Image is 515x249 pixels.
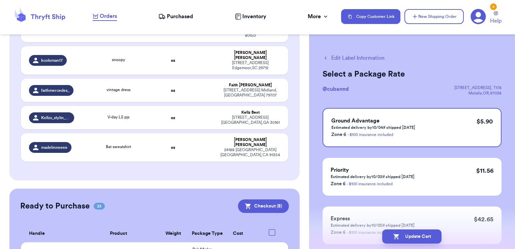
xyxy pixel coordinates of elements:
[341,9,400,24] button: Copy Customer Link
[106,145,131,149] span: Bat sweatshirt
[107,88,130,92] span: vintage dress
[331,182,345,186] span: Zone 6
[220,50,280,60] div: [PERSON_NAME] [PERSON_NAME]
[171,116,175,120] strong: oz
[331,125,415,130] p: Estimated delivery by 10/04 if shipped [DATE]
[235,12,266,21] a: Inventory
[41,58,63,63] span: kcoleman17
[477,117,493,126] p: $ 5.90
[220,115,280,125] div: [STREET_ADDRESS] [GEOGRAPHIC_DATA] , GA 30161
[171,145,175,149] strong: oz
[171,88,175,92] strong: oz
[220,110,280,115] div: Kellz Best
[220,147,280,158] div: 24188 [GEOGRAPHIC_DATA] [GEOGRAPHIC_DATA] , CA 91354
[94,203,105,210] span: 23
[242,12,266,21] span: Inventory
[167,12,193,21] span: Purchased
[323,86,349,92] span: @ cubannd
[331,216,350,221] span: Express
[323,69,502,80] h2: Select a Package Rate
[216,225,260,242] th: Cost
[220,60,280,71] div: [STREET_ADDRESS] Edgemoor , SC 29712
[331,118,380,123] span: Ground Advantage
[476,166,493,175] p: $ 11.56
[331,167,349,173] span: Priority
[220,83,280,88] div: Faith [PERSON_NAME]
[347,182,393,186] a: - $100 insurance included
[490,3,497,10] div: 5
[41,145,67,150] span: madelinneeee
[454,90,502,96] div: Molalla , OR , 97038
[331,132,346,137] span: Zone 6
[78,225,159,242] th: Product
[238,199,289,213] button: Checkout (8)
[159,225,187,242] th: Weight
[188,225,216,242] th: Package Type
[20,201,90,212] h2: Ready to Purchase
[220,137,280,147] div: [PERSON_NAME] [PERSON_NAME]
[29,230,45,237] span: Handle
[347,133,393,137] a: - $100 insurance included
[471,9,486,24] a: 5
[454,85,502,90] div: [STREET_ADDRESS] , T178
[171,58,175,62] strong: oz
[112,58,125,62] span: snoopy
[490,17,502,25] span: Help
[108,115,129,119] span: V-day LS pjs
[404,9,464,24] button: New Shipping Order
[331,174,415,179] p: Estimated delivery by 10/03 if shipped [DATE]
[382,229,442,244] button: Update Cart
[490,11,502,25] a: Help
[308,12,329,21] div: More
[158,12,193,21] a: Purchased
[41,88,69,93] span: faithmercedes_
[100,12,117,20] span: Orders
[331,223,415,228] p: Estimated delivery by 10/02 if shipped [DATE]
[220,88,280,98] div: [STREET_ADDRESS] Midland , [GEOGRAPHIC_DATA] 79707
[323,54,385,62] button: Edit Label Information
[41,115,70,120] span: Kellzs_stylin_finds
[474,215,493,224] p: $ 42.65
[93,12,117,21] a: Orders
